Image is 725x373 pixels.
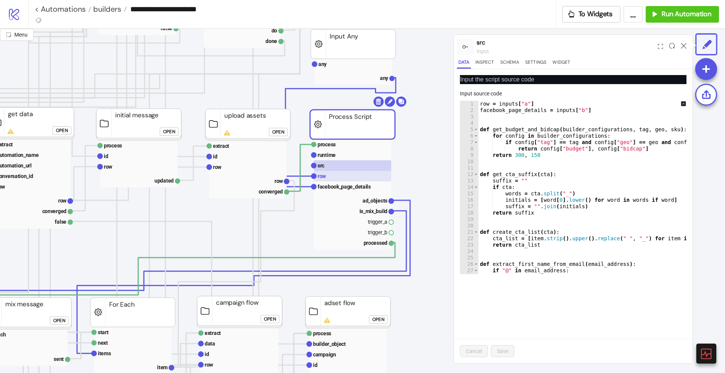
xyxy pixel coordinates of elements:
button: Open [52,126,71,135]
text: extract [205,330,221,336]
div: 5 [460,126,478,133]
div: 8 [460,146,478,152]
span: Toggle code folding, rows 5 through 9 [474,126,478,133]
text: facebook_page_details [318,184,371,190]
text: row [205,362,213,368]
button: Schema [499,58,521,69]
p: Input the script source code [460,75,686,84]
text: id [313,362,318,368]
div: 25 [460,255,478,261]
div: Open [53,316,65,325]
div: Open [56,126,68,135]
text: items [98,350,111,356]
text: id [205,351,209,357]
text: row [213,164,222,170]
button: Open [261,315,279,323]
div: 24 [460,248,478,255]
text: any [380,75,389,81]
div: 4 [460,120,478,126]
div: 1 [460,101,478,107]
div: 17 [460,203,478,210]
span: expand [658,44,663,49]
span: Toggle code folding, rows 26 through 33 [474,261,478,267]
div: 12 [460,171,478,178]
div: src [477,38,655,47]
text: process [313,330,331,336]
span: Toggle code folding, rows 6 through 8 [474,133,478,139]
div: 10 [460,158,478,165]
span: Run Automation [662,10,711,18]
div: Open [372,315,384,324]
div: 16 [460,197,478,203]
text: row [58,198,67,204]
button: Data [457,58,471,69]
text: extract [213,143,229,149]
span: up-square [681,101,686,106]
text: campaign [313,352,336,358]
div: 9 [460,152,478,158]
span: Menu [14,32,28,38]
span: Toggle code folding, rows 27 through 32 [474,267,478,274]
div: Open [264,315,276,324]
span: To Widgets [578,10,613,18]
button: Settings [524,58,548,69]
text: row [104,164,113,170]
text: runtime [318,152,336,158]
text: row [275,178,283,184]
div: 22 [460,235,478,242]
div: 14 [460,184,478,190]
text: id [104,153,108,159]
button: Inspect [474,58,495,69]
div: input [477,47,655,55]
text: ad_objects [362,198,387,204]
div: 20 [460,223,478,229]
button: Run Automation [646,6,719,23]
div: 2 [460,107,478,114]
text: data [205,341,215,347]
button: Cancel [460,345,488,357]
div: Open [272,128,284,137]
div: 26 [460,261,478,267]
div: 19 [460,216,478,223]
text: process [318,141,336,147]
div: 21 [460,229,478,235]
div: 11 [460,165,478,171]
text: builder_object [313,341,346,347]
div: 13 [460,178,478,184]
text: is_mix_build [359,208,388,214]
span: Toggle code folding, rows 12 through 18 [474,171,478,178]
text: id [213,153,217,160]
text: next [98,340,108,346]
text: any [318,61,327,67]
div: Open [163,127,175,136]
text: start [98,329,109,335]
span: builders [91,4,121,14]
text: item [157,364,168,370]
div: 28 [460,274,478,280]
div: 18 [460,210,478,216]
span: Toggle code folding, rows 21 through 23 [474,229,478,235]
div: 23 [460,242,478,248]
a: builders [91,5,127,13]
span: Toggle code folding, rows 7 through 8 [474,139,478,146]
div: 15 [460,190,478,197]
button: Widget [551,58,572,69]
button: Open [160,127,179,136]
span: radius-bottomright [6,32,11,37]
a: < Automations [35,5,91,13]
button: ... [623,6,643,23]
button: Open [269,128,288,136]
div: 27 [460,267,478,274]
label: Input source code [460,89,507,98]
div: 7 [460,139,478,146]
button: Open [50,316,69,325]
button: To Widgets [562,6,621,23]
text: row [318,173,326,179]
div: 3 [460,114,478,120]
text: process [104,143,122,149]
button: Open [369,315,388,324]
span: Toggle code folding, rows 14 through 17 [474,184,478,190]
div: 6 [460,133,478,139]
button: Save [491,345,514,357]
text: src [318,163,324,169]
